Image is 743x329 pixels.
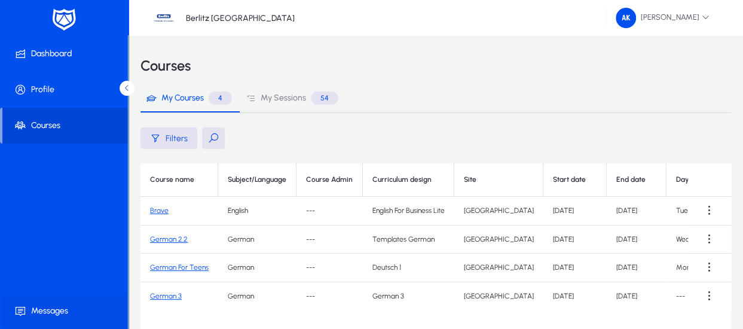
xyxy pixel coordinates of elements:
span: Filters [166,133,188,144]
td: [GEOGRAPHIC_DATA] [454,282,543,310]
img: white-logo.png [49,7,79,32]
td: [DATE] [607,197,666,226]
td: --- [296,226,363,254]
a: German 3 [150,292,182,300]
td: Deutsch 1 [363,254,454,282]
div: End date [616,175,656,184]
td: [DATE] [543,197,607,226]
td: German [218,226,296,254]
td: [DATE] [543,254,607,282]
td: --- [296,254,363,282]
span: My Courses [161,94,204,102]
th: Site [454,163,543,197]
span: [PERSON_NAME] [616,8,710,28]
button: Filters [140,127,197,149]
td: English [218,197,296,226]
td: [GEOGRAPHIC_DATA] [454,197,543,226]
th: Course Admin [296,163,363,197]
span: Profile [2,84,130,96]
td: German [218,282,296,310]
td: [DATE] [607,226,666,254]
img: 196.png [616,8,636,28]
div: Course name [150,175,194,184]
a: Profile [2,72,130,108]
td: German [218,254,296,282]
a: German 2.2 [150,235,188,243]
th: Subject/Language [218,163,296,197]
span: My Sessions [261,94,306,102]
p: 4 [209,92,232,105]
h3: Courses [140,59,191,73]
img: 37.jpg [152,7,175,29]
td: [DATE] [543,226,607,254]
td: [DATE] [607,282,666,310]
div: Course name [150,175,208,184]
td: [GEOGRAPHIC_DATA] [454,254,543,282]
a: Dashboard [2,36,130,72]
p: 54 [311,92,338,105]
p: Berlitz [GEOGRAPHIC_DATA] [186,13,295,23]
td: Templates German [363,226,454,254]
th: Curriculum design [363,163,454,197]
td: German 3 [363,282,454,310]
button: [PERSON_NAME] [606,7,719,29]
td: [DATE] [543,282,607,310]
div: Start date [553,175,597,184]
div: Start date [553,175,586,184]
td: [GEOGRAPHIC_DATA] [454,226,543,254]
span: Dashboard [2,48,130,60]
div: End date [616,175,646,184]
td: --- [296,197,363,226]
span: Courses [2,120,128,132]
td: --- [296,282,363,310]
a: German For Teens [150,263,209,272]
a: Messages [2,293,130,329]
td: [DATE] [607,254,666,282]
a: Brave [150,206,169,215]
span: Messages [2,305,130,317]
td: English For Business Lite [363,197,454,226]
